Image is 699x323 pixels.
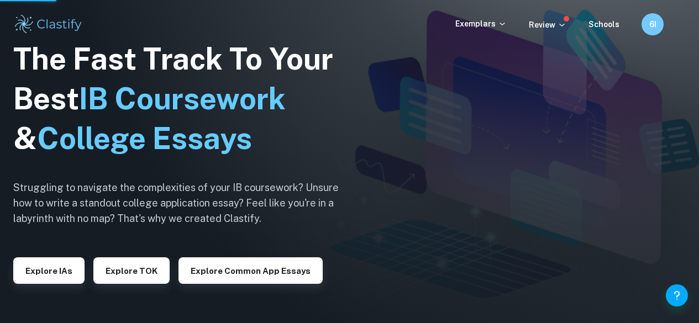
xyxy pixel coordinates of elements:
button: Help and Feedback [666,284,688,306]
a: Schools [588,20,619,29]
button: Explore TOK [93,257,170,284]
button: 6I [642,13,664,35]
h1: The Fast Track To Your Best & [13,39,356,158]
a: Explore TOK [93,265,170,276]
p: Exemplars [455,18,507,30]
img: Clastify logo [13,13,83,35]
a: Explore Common App essays [178,265,323,276]
h6: Struggling to navigate the complexities of your IB coursework? Unsure how to write a standout col... [13,180,356,226]
a: Explore IAs [13,265,85,276]
button: Explore Common App essays [178,257,323,284]
span: College Essays [37,121,252,156]
h6: 6I [647,18,659,30]
p: Review [529,19,566,31]
button: Explore IAs [13,257,85,284]
span: IB Coursework [79,81,286,116]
